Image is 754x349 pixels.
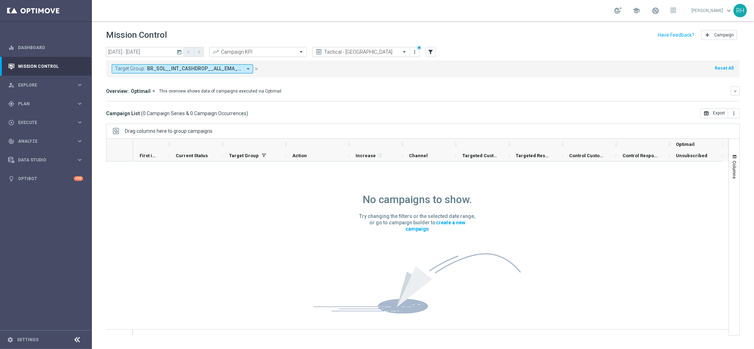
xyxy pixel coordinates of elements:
[125,128,212,134] div: Row Groups
[8,157,76,163] div: Data Studio
[175,47,184,58] button: today
[186,49,191,54] i: arrow_back
[516,153,551,158] span: Targeted Response Rate
[632,7,640,14] span: school
[18,139,76,143] span: Analyze
[76,82,83,88] i: keyboard_arrow_right
[462,153,497,158] span: Targeted Customers
[8,169,83,188] div: Optibot
[569,153,604,158] span: Control Customers
[417,45,422,50] div: There are unsaved changes
[705,32,710,38] i: add
[18,57,83,76] a: Mission Control
[8,138,76,144] div: Analyze
[376,152,382,159] span: Calculate column
[426,47,436,57] button: filter_alt
[733,4,747,17] div: RH
[8,138,83,144] button: track_changes Analyze keyboard_arrow_right
[427,49,434,55] i: filter_alt
[412,49,418,55] i: more_vert
[8,101,14,107] i: gps_fixed
[143,110,246,117] span: 0 Campaign Series & 0 Campaign Occurrences
[377,153,382,158] i: refresh
[18,120,76,125] span: Execute
[18,83,76,87] span: Explore
[212,48,219,55] i: trending_up
[8,64,83,69] button: Mission Control
[106,47,184,57] input: Select date range
[714,64,734,72] button: Reset All
[159,88,281,94] div: This overview shows data of campaigns executed via Optimail
[314,253,521,314] img: noRowsMissionControl.svg
[106,30,167,40] h1: Mission Control
[676,142,695,147] span: Optimail
[8,45,14,51] i: equalizer
[359,213,475,232] p: Try changing the filters or the selected date range, or go to campaign builder to
[8,157,83,163] button: Data Studio keyboard_arrow_right
[733,89,738,94] i: keyboard_arrow_down
[356,153,376,158] span: Increase
[700,110,740,116] multiple-options-button: Export to CSV
[184,47,194,57] button: arrow_back
[106,88,129,94] h3: Overview:
[18,158,76,162] span: Data Studio
[8,176,83,182] button: lightbulb Optibot +10
[18,38,83,57] a: Dashboard
[141,110,143,117] span: (
[8,119,14,126] i: play_circle_outline
[8,45,83,51] button: equalizer Dashboard
[76,138,83,144] i: keyboard_arrow_right
[246,110,248,117] span: )
[411,48,419,56] button: more_vert
[700,108,728,118] button: open_in_browser Export
[76,156,83,163] i: keyboard_arrow_right
[8,101,83,107] button: gps_fixed Plan keyboard_arrow_right
[7,337,13,343] i: settings
[725,7,733,14] span: keyboard_arrow_down
[245,66,251,72] i: arrow_drop_down
[229,153,259,158] span: Target Group
[8,119,76,126] div: Execute
[254,66,259,71] i: close
[147,66,242,72] span: BR_SOL__INT_CASHDROP__ALL_EMA_TAC_MIX, DE_GAMES_LIST_INT, DE_RI_GAMES_LIST_INT, pt_BR_SX_TGT_ALL_...
[194,47,204,57] button: arrow_forward
[140,153,157,158] span: First in Range
[76,100,83,107] i: keyboard_arrow_right
[623,153,657,158] span: Control Response Rate
[176,153,208,158] span: Current Status
[112,64,253,73] button: Target Group: BR_SOL__INT_CASHDROP__ALL_EMA_TAC_MIX, DE_GAMES_LIST_INT, DE_RI_GAMES_LIST_INT, pt_...
[8,57,83,76] div: Mission Control
[115,66,145,72] span: Target Group:
[409,153,428,158] span: Channel
[8,82,14,88] i: person_search
[292,153,307,158] span: Action
[131,88,151,94] span: Optimail
[8,176,14,182] i: lightbulb
[209,47,307,57] ng-select: Campaign KPI
[176,49,183,55] i: today
[691,5,733,16] a: [PERSON_NAME]keyboard_arrow_down
[731,111,737,116] i: more_vert
[18,169,74,188] a: Optibot
[714,32,734,37] span: Campaign
[676,153,707,158] span: Unsubscribed
[253,65,259,73] button: close
[8,82,76,88] div: Explore
[196,49,201,54] i: arrow_forward
[8,120,83,125] button: play_circle_outline Execute keyboard_arrow_right
[732,161,737,179] span: Columns
[8,138,14,144] i: track_changes
[728,108,740,118] button: more_vert
[312,47,410,57] ng-select: Tactical - UK
[8,82,83,88] button: person_search Explore keyboard_arrow_right
[405,219,465,233] a: create a new campaign
[363,193,472,206] h1: No campaigns to show.
[658,32,694,37] input: Have Feedback?
[76,119,83,126] i: keyboard_arrow_right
